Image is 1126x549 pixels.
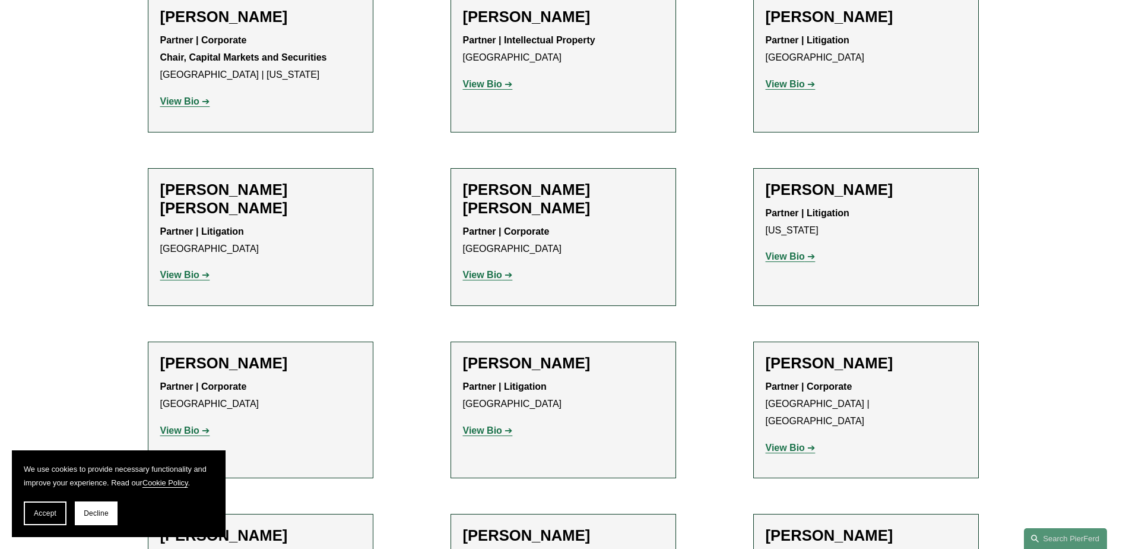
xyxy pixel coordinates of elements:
strong: View Bio [766,443,805,453]
h2: [PERSON_NAME] [766,8,966,26]
strong: View Bio [160,425,199,436]
a: Search this site [1024,528,1107,549]
a: Cookie Policy [142,478,188,487]
strong: View Bio [766,251,805,261]
p: We use cookies to provide necessary functionality and improve your experience. Read our . [24,462,214,490]
strong: Partner | Intellectual Property [463,35,595,45]
strong: Partner | Litigation [766,35,849,45]
strong: Partner | Corporate Chair, Capital Markets and Securities [160,35,327,62]
a: View Bio [463,79,513,89]
h2: [PERSON_NAME] [766,526,966,545]
strong: Partner | Corporate [463,226,550,236]
h2: [PERSON_NAME] [160,8,361,26]
p: [GEOGRAPHIC_DATA] | [US_STATE] [160,32,361,83]
strong: Partner | Corporate [766,381,852,392]
h2: [PERSON_NAME] [160,354,361,373]
p: [GEOGRAPHIC_DATA] | [GEOGRAPHIC_DATA] [766,378,966,430]
h2: [PERSON_NAME] [766,181,966,199]
p: [GEOGRAPHIC_DATA] [160,378,361,413]
strong: View Bio [463,270,502,280]
a: View Bio [160,96,210,106]
a: View Bio [766,251,816,261]
h2: [PERSON_NAME] [PERSON_NAME] [463,181,664,217]
h2: [PERSON_NAME] [463,526,664,545]
p: [GEOGRAPHIC_DATA] [463,32,664,67]
strong: Partner | Corporate [160,381,247,392]
h2: [PERSON_NAME] [463,354,664,373]
strong: Partner | Litigation [766,208,849,218]
strong: View Bio [463,79,502,89]
p: [GEOGRAPHIC_DATA] [160,223,361,258]
a: View Bio [463,425,513,436]
h2: [PERSON_NAME] [160,526,361,545]
p: [GEOGRAPHIC_DATA] [463,223,664,258]
strong: View Bio [160,270,199,280]
strong: Partner | Litigation [160,226,244,236]
strong: Partner | Litigation [463,381,547,392]
span: Accept [34,509,56,518]
strong: View Bio [160,96,199,106]
button: Decline [75,501,118,525]
p: [GEOGRAPHIC_DATA] [463,378,664,413]
button: Accept [24,501,66,525]
a: View Bio [766,79,816,89]
a: View Bio [766,443,816,453]
p: [GEOGRAPHIC_DATA] [766,32,966,67]
h2: [PERSON_NAME] [766,354,966,373]
p: [US_STATE] [766,205,966,239]
section: Cookie banner [12,450,226,537]
strong: View Bio [766,79,805,89]
a: View Bio [463,270,513,280]
a: View Bio [160,425,210,436]
strong: View Bio [463,425,502,436]
span: Decline [84,509,109,518]
h2: [PERSON_NAME] [463,8,664,26]
h2: [PERSON_NAME] [PERSON_NAME] [160,181,361,217]
a: View Bio [160,270,210,280]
